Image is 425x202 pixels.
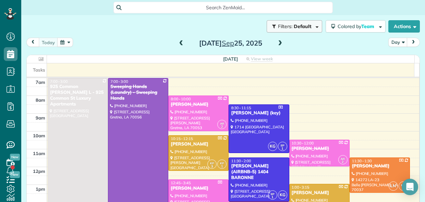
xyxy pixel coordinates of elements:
small: 2 [218,124,226,130]
span: Tasks [33,67,45,73]
div: Sweeping Hands (Laundry) - Sweeping Hands [110,84,166,101]
span: KG [278,190,287,200]
button: prev [26,38,39,47]
span: AR [220,122,224,125]
span: New [10,154,20,161]
span: KP [220,161,224,165]
span: EP [281,143,284,147]
div: [PERSON_NAME] (key) [231,110,287,116]
small: 1 [278,146,287,152]
span: Colored by [338,23,377,29]
small: 1 [268,194,277,201]
div: [PERSON_NAME] [170,102,227,108]
a: Filters: Default [263,20,322,33]
h2: [DATE] 25, 2025 [188,39,274,47]
small: 3 [208,163,216,170]
span: 9am [36,115,45,121]
span: 7am [36,79,45,85]
small: 1 [218,163,226,170]
span: AR [341,157,345,161]
div: 925 Common [PERSON_NAME] L - 925 Common St Luxury Apartments [50,84,106,107]
span: 8:00 - 10:00 [171,97,191,101]
div: Open Intercom Messenger [402,179,418,195]
span: 10:30 - 12:00 [292,141,314,146]
span: 12pm [33,168,45,174]
div: [PERSON_NAME] [170,141,227,147]
div: [PERSON_NAME] (AIRBNB-5) 1404 BARONNE [231,163,287,181]
span: 8am [36,97,45,103]
span: KP [210,161,214,165]
span: 7:00 - 3:00 [110,79,128,84]
span: 10:15 - 12:15 [171,136,193,141]
span: 7:00 - 3:00 [50,79,68,84]
button: Colored byTeam [326,20,386,33]
small: 2 [399,185,408,192]
button: Actions [388,20,420,33]
button: next [407,38,420,47]
span: KG [268,142,277,151]
span: [DATE] [223,56,238,62]
div: [PERSON_NAME] [291,146,348,152]
span: View week [251,56,273,62]
small: 2 [339,159,347,165]
span: LN [389,181,398,191]
span: 11am [33,151,45,156]
span: Team [361,23,375,29]
span: 1:00 - 3:15 [292,185,309,190]
span: 1pm [36,186,45,192]
span: EP [271,192,275,196]
div: [PERSON_NAME] [352,163,408,169]
span: Filters: [278,23,292,29]
span: 10am [33,133,45,138]
div: [PERSON_NAME] [170,186,227,191]
span: 11:30 - 2:00 [231,159,251,163]
span: 8:30 - 11:15 [231,105,251,110]
button: Day [388,38,408,47]
div: [PERSON_NAME] [291,190,348,196]
span: 12:45 - 3:45 [171,180,191,185]
span: 11:30 - 1:30 [352,159,372,163]
button: today [39,38,58,47]
span: Default [294,23,312,29]
span: ML [401,183,405,187]
span: Sep [222,39,234,47]
button: Filters: Default [267,20,322,33]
